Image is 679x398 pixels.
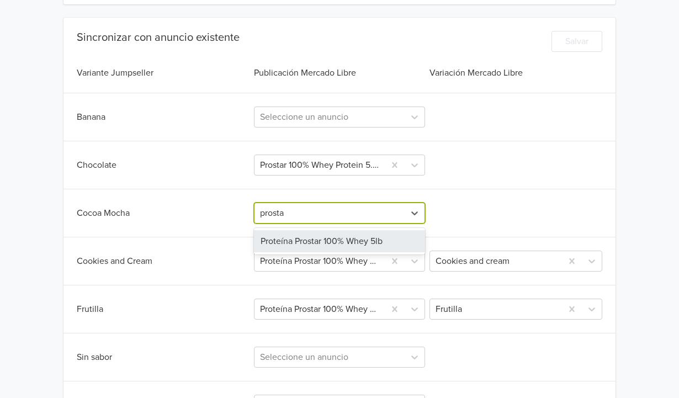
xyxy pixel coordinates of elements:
[77,31,240,44] div: Sincronizar con anuncio existente
[551,31,602,52] button: Salvar
[77,110,252,124] div: Banana
[252,66,427,79] div: Publicación Mercado Libre
[77,254,252,268] div: Cookies and Cream
[427,66,602,79] div: Variación Mercado Libre
[77,158,252,172] div: Chocolate
[77,66,252,79] div: Variante Jumpseller
[77,303,252,316] div: Frutilla
[77,206,252,220] div: Cocoa Mocha
[254,230,425,252] div: Proteína Prostar 100% Whey 5lb
[77,351,252,364] div: Sin sabor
